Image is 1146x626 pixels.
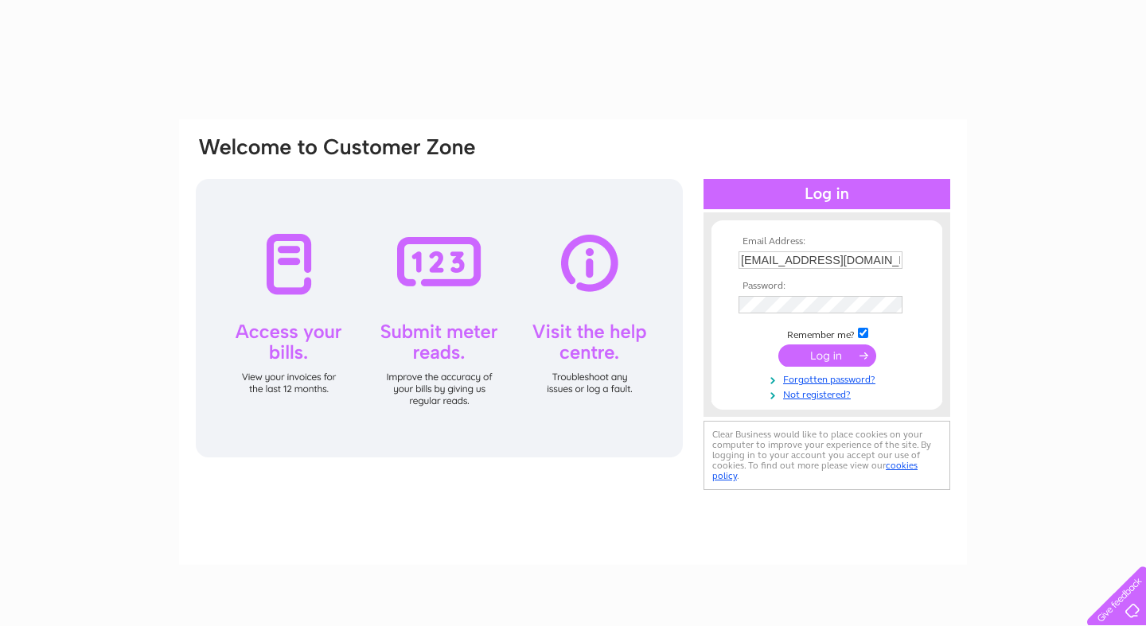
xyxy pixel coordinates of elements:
[712,460,918,481] a: cookies policy
[735,325,919,341] td: Remember me?
[778,344,876,367] input: Submit
[735,236,919,247] th: Email Address:
[704,421,950,490] div: Clear Business would like to place cookies on your computer to improve your experience of the sit...
[739,371,919,386] a: Forgotten password?
[739,386,919,401] a: Not registered?
[735,281,919,292] th: Password:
